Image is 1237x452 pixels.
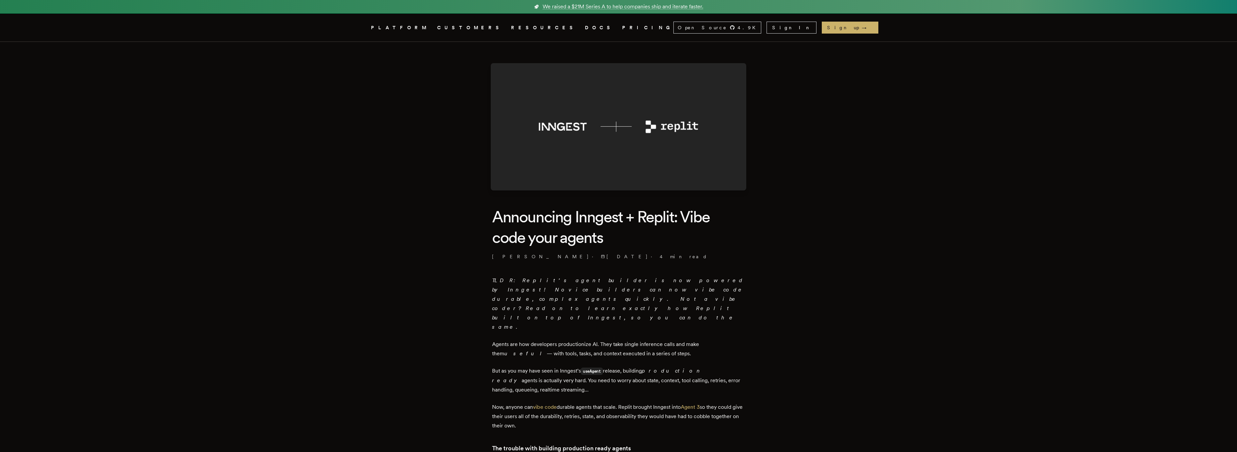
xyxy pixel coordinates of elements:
span: → [862,24,873,31]
span: 4 min read [660,253,707,260]
a: CUSTOMERS [437,24,503,32]
p: But as you may have seen in Inngest’s release, building agents is actually very hard. You need to... [492,366,745,395]
a: Sign up [822,22,878,34]
em: TLDR: Replit’s agent builder is now powered by Inngest! Novice builders can now vibe code durable... [492,277,745,330]
a: Sign In [767,22,816,34]
p: Agents are how developers productionize AI. They take single inference calls and make them — with... [492,340,745,358]
a: PRICING [622,24,673,32]
nav: Global [352,14,885,42]
a: DOCS [585,24,614,32]
span: Open Source [678,24,727,31]
button: RESOURCES [511,24,577,32]
a: vibe code [533,404,557,410]
span: 4.9 K [738,24,760,31]
em: production ready [492,368,702,384]
em: useful [504,350,547,357]
p: Now, anyone can durable agents that scale. Replit brought Inngest into so they could give their u... [492,402,745,430]
h1: Announcing Inngest + Replit: Vibe code your agents [492,206,745,248]
code: useAgent [581,368,603,375]
span: [DATE] [601,253,648,260]
span: We raised a $21M Series A to help companies ship and iterate faster. [543,3,703,11]
a: Agent 3 [681,404,700,410]
a: [PERSON_NAME] [492,253,589,260]
button: PLATFORM [371,24,429,32]
p: · · [492,253,745,260]
img: Featured image for Announcing Inngest + Replit: Vibe code your agents blog post [491,63,746,190]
